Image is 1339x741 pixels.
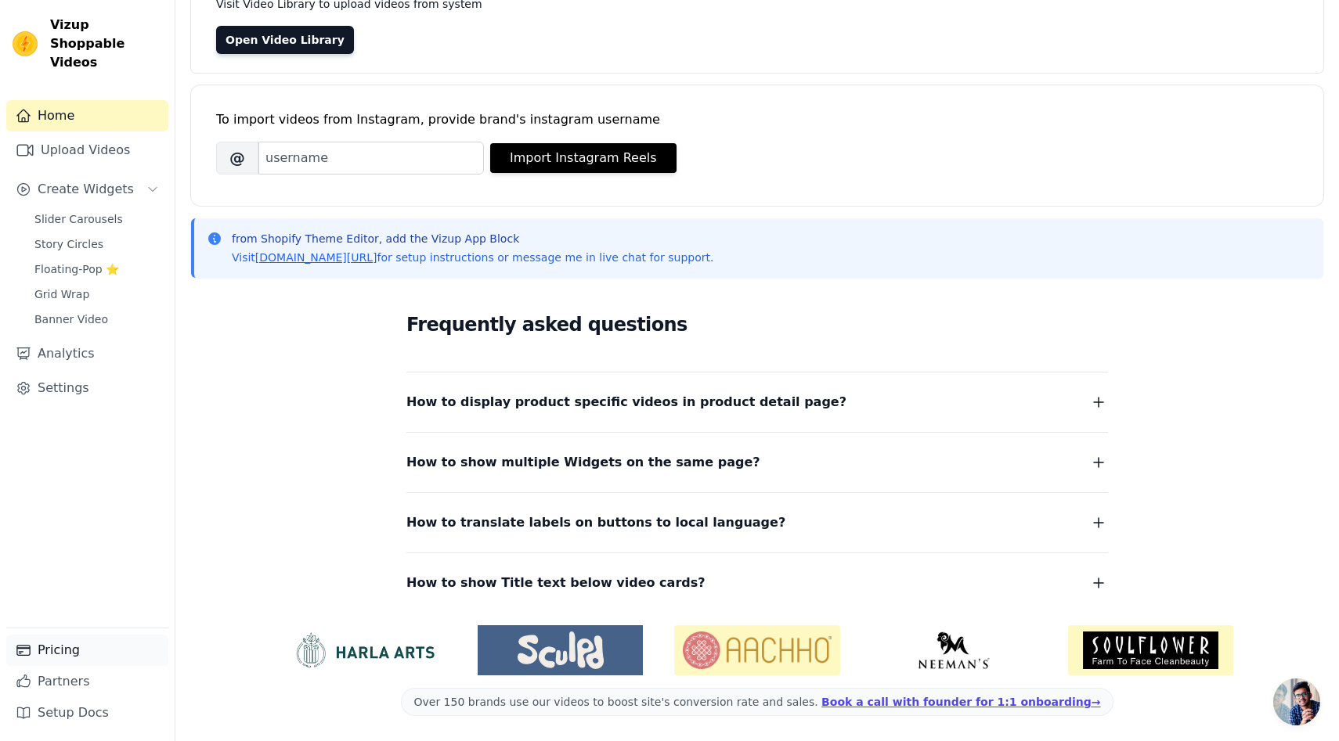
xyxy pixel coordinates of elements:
span: Banner Video [34,311,108,327]
span: Grid Wrap [34,286,89,302]
button: How to show multiple Widgets on the same page? [406,451,1108,473]
img: HarlaArts [281,631,446,669]
span: Create Widgets [38,180,134,199]
a: Settings [6,372,168,404]
button: Create Widgets [6,174,168,205]
span: How to show Title text below video cards? [406,572,706,594]
img: Soulflower [1068,625,1233,675]
a: Slider Carousels [25,208,168,230]
a: Upload Videos [6,135,168,166]
a: Open Video Library [216,26,354,54]
span: @ [216,142,258,174]
button: Import Instagram Reels [490,143,677,173]
p: from Shopify Theme Editor, add the Vizup App Block [232,231,713,246]
a: Grid Wrap [25,283,168,305]
span: Floating-Pop ⭐ [34,261,119,277]
span: How to show multiple Widgets on the same page? [406,451,760,473]
span: Slider Carousels [34,211,123,227]
h2: Frequently asked questions [406,309,1108,340]
a: Book a call with founder for 1:1 onboarding [821,696,1100,708]
a: Home [6,100,168,131]
div: To import videos from Instagram, provide brand's instagram username [216,110,1298,129]
img: Neeman's [872,631,1037,669]
img: Vizup [13,31,38,56]
span: How to translate labels on buttons to local language? [406,512,785,534]
a: Analytics [6,338,168,369]
a: Banner Video [25,308,168,330]
span: How to display product specific videos in product detail page? [406,391,846,413]
a: Story Circles [25,233,168,255]
a: Partners [6,666,168,697]
div: Ouvrir le chat [1273,678,1320,725]
a: [DOMAIN_NAME][URL] [255,251,377,264]
span: Story Circles [34,236,103,252]
img: Aachho [674,625,839,675]
button: How to show Title text below video cards? [406,572,1108,594]
a: Setup Docs [6,697,168,728]
a: Pricing [6,635,168,666]
img: Sculpd US [478,631,643,669]
button: How to translate labels on buttons to local language? [406,512,1108,534]
button: How to display product specific videos in product detail page? [406,391,1108,413]
span: Vizup Shoppable Videos [50,16,162,72]
p: Visit for setup instructions or message me in live chat for support. [232,250,713,265]
input: username [258,142,484,174]
a: Floating-Pop ⭐ [25,258,168,280]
